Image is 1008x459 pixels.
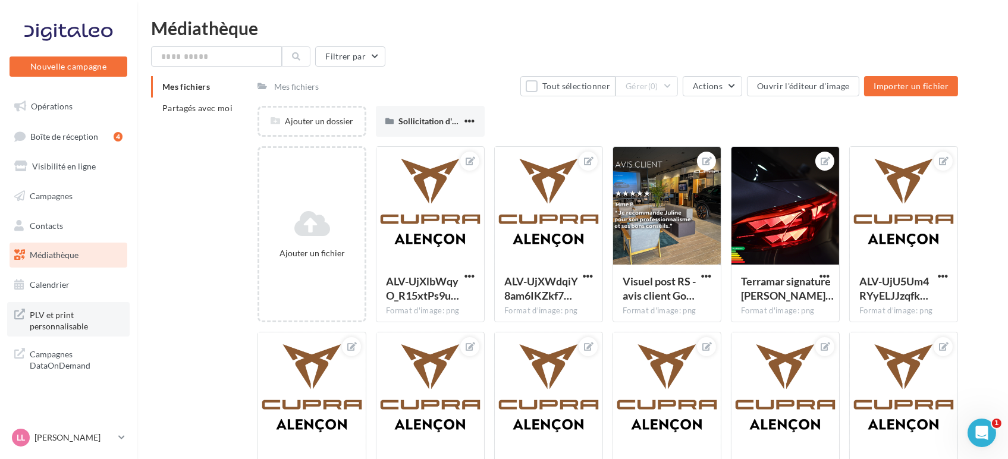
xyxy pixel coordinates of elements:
[10,56,127,77] button: Nouvelle campagne
[264,247,360,259] div: Ajouter un fichier
[747,76,859,96] button: Ouvrir l'éditeur d'image
[7,94,130,119] a: Opérations
[34,432,114,444] p: [PERSON_NAME]
[968,419,996,447] iframe: Intercom live chat
[10,426,127,449] a: LL [PERSON_NAME]
[162,81,210,92] span: Mes fichiers
[31,101,73,111] span: Opérations
[162,103,233,113] span: Partagés avec moi
[30,346,123,372] span: Campagnes DataOnDemand
[386,306,475,316] div: Format d'image: png
[874,81,949,91] span: Importer un fichier
[864,76,958,96] button: Importer un fichier
[992,419,1001,428] span: 1
[616,76,678,96] button: Gérer(0)
[259,115,365,127] div: Ajouter un dossier
[30,279,70,290] span: Calendrier
[859,306,948,316] div: Format d'image: png
[504,275,578,302] span: ALV-UjXWdqiY8am6IKZkf7Gc39jCa7yJORCLldPYKH5pCM-mBFqENjbR
[648,81,658,91] span: (0)
[7,341,130,376] a: Campagnes DataOnDemand
[693,81,723,91] span: Actions
[7,243,130,268] a: Médiathèque
[114,132,123,142] div: 4
[398,116,466,126] span: Sollicitation d'avis
[859,275,929,302] span: ALV-UjU5Um4RYyELJJzqfkUmbusJaQjTOIBmdkKndrAApU_NvB6AYVTq
[7,124,130,149] a: Boîte de réception4
[386,275,459,302] span: ALV-UjXlbWqyO_R15xtPs9uCCxnW6WMymqsV_obLHWv6laM3md67jtwt
[683,76,742,96] button: Actions
[30,220,63,230] span: Contacts
[30,250,78,260] span: Médiathèque
[7,184,130,209] a: Campagnes
[623,306,711,316] div: Format d'image: png
[504,306,593,316] div: Format d'image: png
[274,81,319,93] div: Mes fichiers
[151,19,994,37] div: Médiathèque
[315,46,385,67] button: Filtrer par
[741,275,834,302] span: Terramar signature lumineuse
[7,154,130,179] a: Visibilité en ligne
[520,76,616,96] button: Tout sélectionner
[30,131,98,141] span: Boîte de réception
[7,213,130,238] a: Contacts
[17,432,25,444] span: LL
[30,307,123,332] span: PLV et print personnalisable
[623,275,696,302] span: Visuel post RS - avis client Google
[30,191,73,201] span: Campagnes
[7,302,130,337] a: PLV et print personnalisable
[32,161,96,171] span: Visibilité en ligne
[7,272,130,297] a: Calendrier
[741,306,830,316] div: Format d'image: png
